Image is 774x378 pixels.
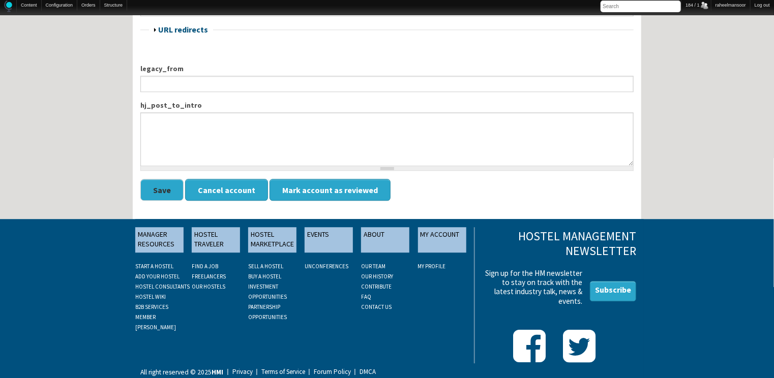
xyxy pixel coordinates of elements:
[361,303,392,310] a: CONTACT US
[158,24,208,35] a: URL redirects
[590,281,636,301] a: Subscribe
[185,179,268,201] button: Cancel account
[361,263,385,270] a: OUR TEAM
[482,229,636,259] h3: Hostel Management Newsletter
[418,263,446,270] a: My Profile
[482,269,582,306] p: Sign up for the HM newsletter to stay on track with the latest industry talk, news & events.
[352,369,376,374] a: DMCA
[135,227,184,253] a: MANAGER RESOURCES
[418,227,466,253] a: MY ACCOUNT
[361,273,393,280] a: OUR HISTORY
[140,64,634,74] label: legacy_from
[4,1,12,12] img: Home
[307,369,351,374] a: Forum Policy
[248,273,281,280] a: BUY A HOSTEL
[140,100,634,111] label: hj_post_to_intro
[135,313,176,331] a: MEMBER [PERSON_NAME]
[140,179,184,201] button: Save
[212,368,223,376] strong: HMI
[361,283,392,290] a: CONTRIBUTE
[135,283,190,290] a: HOSTEL CONSULTANTS
[135,303,168,310] a: B2B SERVICES
[254,369,305,374] a: Terms of Service
[135,273,180,280] a: ADD YOUR HOSTEL
[361,227,409,253] a: ABOUT
[192,283,225,290] a: OUR HOSTELS
[601,1,681,12] input: Search
[248,227,296,253] a: HOSTEL MARKETPLACE
[135,263,173,270] a: START A HOSTEL
[192,263,218,270] a: FIND A JOB
[248,303,287,321] a: PARTNERSHIP OPPORTUNITIES
[140,367,223,378] p: All right reserved © 2025
[248,263,283,270] a: SELL A HOSTEL
[135,293,166,300] a: HOSTEL WIKI
[248,283,287,300] a: INVESTMENT OPPORTUNITIES
[361,293,371,300] a: FAQ
[270,179,391,201] button: Mark account as reviewed
[192,227,240,253] a: HOSTEL TRAVELER
[305,263,348,270] a: UNCONFERENCES
[225,369,253,374] a: Privacy
[192,273,226,280] a: FREELANCERS
[305,227,353,253] a: EVENTS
